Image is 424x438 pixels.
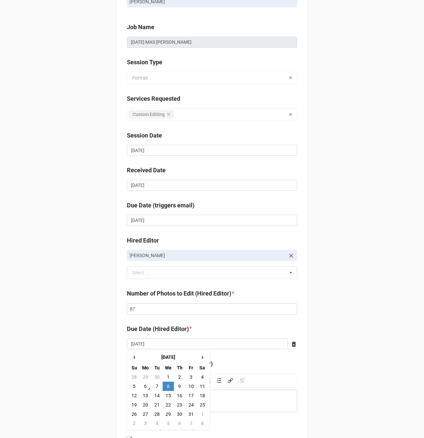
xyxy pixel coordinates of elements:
[151,363,163,372] th: Tu
[140,410,151,419] td: 27
[127,373,297,412] div: rdw-wrapper
[197,410,208,419] td: 1
[151,419,163,428] td: 4
[185,382,196,391] td: 10
[197,419,208,428] td: 8
[127,338,288,350] input: Date
[163,372,174,382] td: 1
[174,400,185,410] td: 23
[130,397,294,405] div: rdw-editor
[127,180,297,191] input: Date
[129,382,140,391] td: 5
[130,252,285,259] p: [PERSON_NAME]
[174,372,185,382] td: 2
[185,363,196,372] th: Fr
[127,324,189,334] label: Due Date (Hired Editor)
[129,363,140,372] th: Su
[238,377,246,384] div: Unlink
[197,382,208,391] td: 11
[151,400,163,410] td: 21
[225,376,248,386] div: rdw-link-control
[127,236,159,245] label: Hired Editor
[185,391,196,400] td: 17
[163,363,174,372] th: We
[174,363,185,372] th: Th
[185,419,196,428] td: 7
[140,419,151,428] td: 3
[140,351,196,363] th: [DATE]
[140,382,151,391] td: 6
[129,419,140,428] td: 2
[129,391,140,400] td: 12
[197,372,208,382] td: 4
[163,400,174,410] td: 22
[197,400,208,410] td: 25
[197,363,208,372] th: Sa
[151,382,163,391] td: 7
[202,376,225,386] div: rdw-list-control
[140,363,151,372] th: Mo
[127,215,297,226] input: Date
[129,410,140,419] td: 26
[127,94,180,103] label: Services Requested
[127,58,162,67] label: Session Type
[215,377,223,384] div: Ordered
[127,201,194,210] label: Due Date (triggers email)
[129,352,139,362] span: ‹
[197,391,208,400] td: 18
[127,166,166,175] label: Received Date
[140,372,151,382] td: 29
[140,400,151,410] td: 20
[174,419,185,428] td: 6
[129,372,140,382] td: 28
[174,410,185,419] td: 30
[127,373,297,388] div: rdw-toolbar
[163,382,174,391] td: 8
[163,419,174,428] td: 5
[197,352,208,362] span: ›
[185,372,196,382] td: 3
[151,372,163,382] td: 30
[185,400,196,410] td: 24
[127,131,162,140] label: Session Date
[174,391,185,400] td: 16
[185,410,196,419] td: 31
[130,269,159,277] div: Select ...
[163,410,174,419] td: 29
[129,400,140,410] td: 19
[163,391,174,400] td: 15
[127,23,154,32] label: Job Name
[174,382,185,391] td: 9
[151,410,163,419] td: 28
[127,289,231,298] label: Number of Photos to Edit (Hired Editor)
[140,391,151,400] td: 13
[226,377,235,384] div: Link
[151,391,163,400] td: 14
[127,145,297,156] input: Date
